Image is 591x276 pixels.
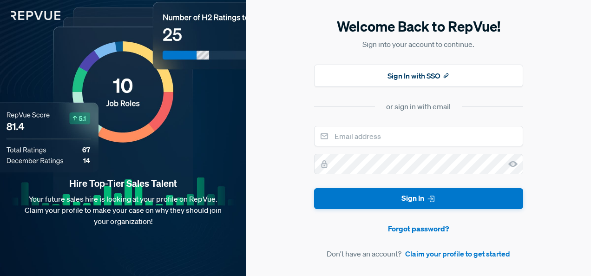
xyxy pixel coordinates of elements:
p: Your future sales hire is looking at your profile on RepVue. Claim your profile to make your case... [15,193,231,227]
article: Don't have an account? [314,248,523,259]
div: or sign in with email [386,101,451,112]
strong: Hire Top-Tier Sales Talent [15,177,231,190]
a: Forgot password? [314,223,523,234]
a: Claim your profile to get started [405,248,510,259]
button: Sign In [314,188,523,209]
button: Sign In with SSO [314,65,523,87]
p: Sign into your account to continue. [314,39,523,50]
h5: Welcome Back to RepVue! [314,17,523,36]
input: Email address [314,126,523,146]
